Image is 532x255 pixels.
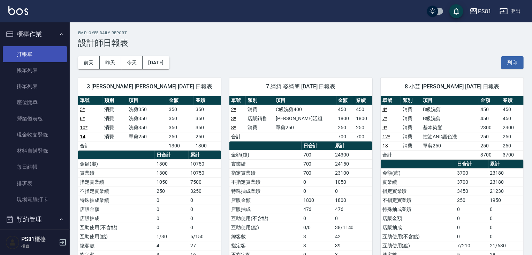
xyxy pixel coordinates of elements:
td: 1950 [488,196,524,205]
td: 單剪250 [127,132,167,141]
td: 450 [479,114,501,123]
td: 250 [501,132,524,141]
span: 3 [PERSON_NAME] [PERSON_NAME] [DATE] 日報表 [86,83,213,90]
td: 不指定實業績 [229,177,302,187]
td: 350 [167,105,194,114]
td: 1800 [336,114,355,123]
td: 0 [488,205,524,214]
td: 特殊抽成業績 [229,187,302,196]
td: 互助使用(點) [381,241,455,250]
td: 實業績 [381,177,455,187]
td: 350 [194,114,221,123]
td: 消費 [102,105,127,114]
td: 1300 [155,168,189,177]
td: 互助使用(不含點) [381,232,455,241]
td: 消費 [401,141,421,150]
td: 消費 [401,105,421,114]
a: 現金收支登錄 [3,127,67,143]
td: 0 [333,214,372,223]
th: 單號 [229,96,246,105]
td: 合計 [381,150,401,159]
td: 0 [189,205,221,214]
td: 1050 [333,177,372,187]
td: 單剪250 [274,123,336,132]
td: 476 [302,205,333,214]
td: 2300 [479,123,501,132]
a: 13 [382,143,388,148]
td: B級洗剪 [421,105,479,114]
td: 互助使用(不含點) [78,223,155,232]
td: 店販抽成 [229,205,302,214]
span: 7 綺綺 姿綺簡 [DATE] 日報表 [238,83,364,90]
td: 3700 [455,168,488,177]
td: 1800 [354,114,372,123]
td: 250 [155,187,189,196]
td: 3700 [455,177,488,187]
button: 昨天 [100,56,121,69]
td: 0 [455,223,488,232]
th: 單號 [381,96,401,105]
td: 700 [302,150,333,159]
th: 業績 [501,96,524,105]
td: 350 [194,123,221,132]
button: 櫃檯作業 [3,25,67,43]
img: Person [6,235,20,249]
h3: 設計師日報表 [78,38,524,48]
td: 38/1140 [333,223,372,232]
td: 店販抽成 [381,223,455,232]
td: 特殊抽成業績 [381,205,455,214]
td: 450 [479,105,501,114]
td: 0/0 [302,223,333,232]
th: 單號 [78,96,102,105]
td: 250 [479,141,501,150]
td: 3700 [479,150,501,159]
td: 3250 [189,187,221,196]
td: 不指定實業績 [78,187,155,196]
td: 特殊抽成業績 [78,196,155,205]
th: 項目 [274,96,336,105]
th: 金額 [336,96,355,105]
td: 0 [189,196,221,205]
td: 250 [455,196,488,205]
a: 14 [80,134,85,139]
th: 類別 [246,96,274,105]
td: 5/150 [189,232,221,241]
td: 總客數 [78,241,155,250]
button: PS81 [467,4,494,19]
td: 450 [336,105,355,114]
button: 今天 [121,56,143,69]
td: 700 [302,159,333,168]
th: 日合計 [455,160,488,169]
td: 1050 [155,177,189,187]
th: 累計 [333,141,372,151]
td: 消費 [401,114,421,123]
td: 23100 [333,168,372,177]
td: 10750 [189,159,221,168]
td: 250 [354,123,372,132]
td: 不指定實業績 [381,196,455,205]
td: 消費 [401,123,421,132]
td: 洗剪350 [127,114,167,123]
th: 項目 [127,96,167,105]
td: 700 [354,132,372,141]
a: 營業儀表板 [3,111,67,127]
td: 指定實業績 [229,168,302,177]
td: 700 [302,168,333,177]
td: 0 [455,232,488,241]
h2: Employee Daily Report [78,31,524,35]
td: 250 [194,132,221,141]
th: 累計 [488,160,524,169]
th: 類別 [401,96,421,105]
td: 700 [336,132,355,141]
th: 日合計 [302,141,333,151]
th: 業績 [354,96,372,105]
th: 業績 [194,96,221,105]
td: 350 [194,105,221,114]
a: 現場電腦打卡 [3,191,67,207]
td: 0 [155,223,189,232]
td: 1800 [302,196,333,205]
td: 23180 [488,177,524,187]
td: 店販銷售 [246,114,274,123]
td: 3450 [455,187,488,196]
table: a dense table [381,96,524,160]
